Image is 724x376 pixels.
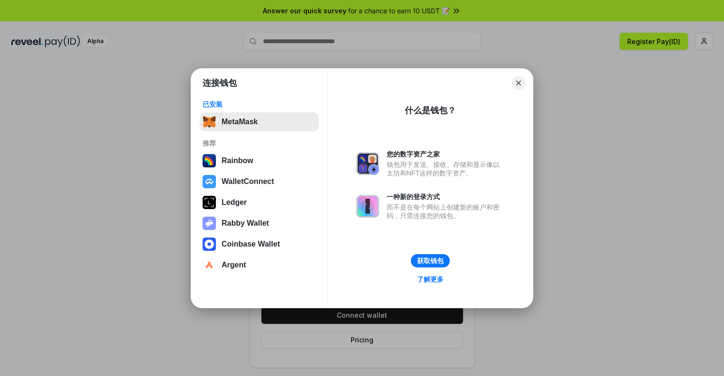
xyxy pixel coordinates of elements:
button: MetaMask [200,112,319,131]
img: svg+xml,%3Csvg%20width%3D%2228%22%20height%3D%2228%22%20viewBox%3D%220%200%2028%2028%22%20fill%3D... [203,238,216,251]
div: 获取钱包 [417,257,444,265]
div: 一种新的登录方式 [387,193,504,201]
img: svg+xml,%3Csvg%20width%3D%22120%22%20height%3D%22120%22%20viewBox%3D%220%200%20120%20120%22%20fil... [203,154,216,167]
img: svg+xml,%3Csvg%20width%3D%2228%22%20height%3D%2228%22%20viewBox%3D%220%200%2028%2028%22%20fill%3D... [203,258,216,272]
div: 推荐 [203,139,316,147]
img: svg+xml,%3Csvg%20width%3D%2228%22%20height%3D%2228%22%20viewBox%3D%220%200%2028%2028%22%20fill%3D... [203,175,216,188]
img: svg+xml,%3Csvg%20xmlns%3D%22http%3A%2F%2Fwww.w3.org%2F2000%2Fsvg%22%20fill%3D%22none%22%20viewBox... [356,152,379,175]
img: svg+xml,%3Csvg%20xmlns%3D%22http%3A%2F%2Fwww.w3.org%2F2000%2Fsvg%22%20fill%3D%22none%22%20viewBox... [203,217,216,230]
div: 什么是钱包？ [405,105,456,116]
div: WalletConnect [222,177,274,186]
a: 了解更多 [411,273,449,285]
button: Coinbase Wallet [200,235,319,254]
button: Argent [200,256,319,275]
img: svg+xml,%3Csvg%20xmlns%3D%22http%3A%2F%2Fwww.w3.org%2F2000%2Fsvg%22%20fill%3D%22none%22%20viewBox... [356,195,379,218]
button: Close [512,76,525,90]
button: 获取钱包 [411,254,450,267]
img: svg+xml,%3Csvg%20xmlns%3D%22http%3A%2F%2Fwww.w3.org%2F2000%2Fsvg%22%20width%3D%2228%22%20height%3... [203,196,216,209]
button: WalletConnect [200,172,319,191]
div: 钱包用于发送、接收、存储和显示像以太坊和NFT这样的数字资产。 [387,160,504,177]
div: Coinbase Wallet [222,240,280,248]
div: 已安装 [203,100,316,109]
button: Rabby Wallet [200,214,319,233]
div: Argent [222,261,246,269]
div: Rabby Wallet [222,219,269,228]
div: 您的数字资产之家 [387,150,504,158]
button: Ledger [200,193,319,212]
div: Rainbow [222,156,253,165]
div: 了解更多 [417,275,444,284]
div: MetaMask [222,118,258,126]
div: 而不是在每个网站上创建新的账户和密码，只需连接您的钱包。 [387,203,504,220]
img: svg+xml,%3Csvg%20fill%3D%22none%22%20height%3D%2233%22%20viewBox%3D%220%200%2035%2033%22%20width%... [203,115,216,128]
div: Ledger [222,198,247,207]
button: Rainbow [200,151,319,170]
h1: 连接钱包 [203,77,237,89]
